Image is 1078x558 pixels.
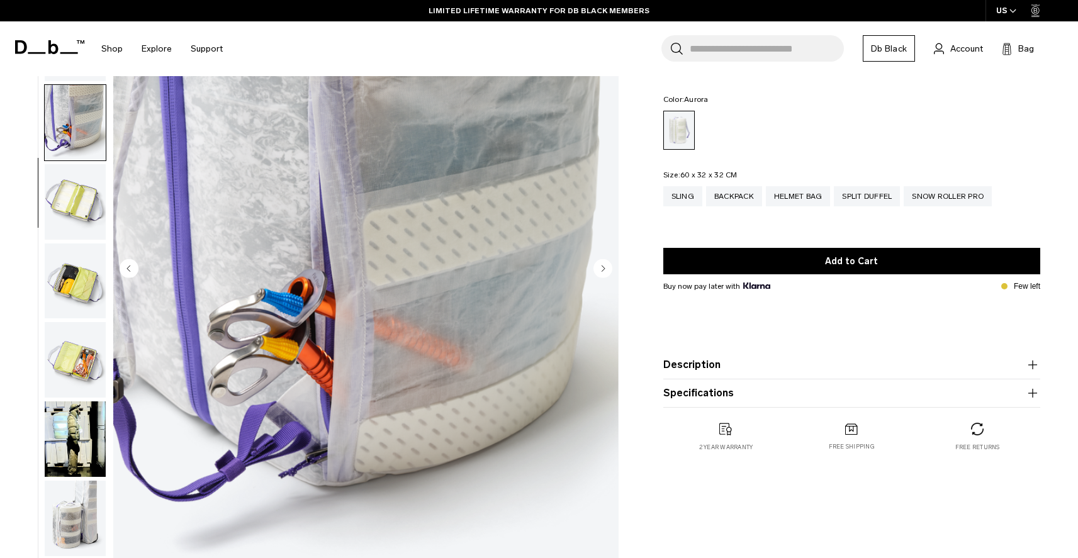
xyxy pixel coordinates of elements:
[663,186,702,206] a: Sling
[44,321,106,398] button: Weigh_Lighter_Split_Duffel_70L_7.png
[44,401,106,477] button: Weigh Lighter Split Duffel 70L Aurora
[766,186,831,206] a: Helmet Bag
[663,357,1040,372] button: Description
[680,170,738,179] span: 60 x 32 x 32 CM
[663,281,770,292] span: Buy now pay later with
[429,5,649,16] a: LIMITED LIFETIME WARRANTY FOR DB BLACK MEMBERS
[120,259,138,280] button: Previous slide
[1018,42,1034,55] span: Bag
[706,186,762,206] a: Backpack
[863,35,915,62] a: Db Black
[829,442,875,451] p: Free shipping
[44,164,106,240] button: Weigh_Lighter_Split_Duffel_70L_5.png
[44,84,106,161] button: Weigh_Lighter_Split_Duffel_70L_4.png
[45,401,106,477] img: Weigh Lighter Split Duffel 70L Aurora
[743,282,770,289] img: {"height" => 20, "alt" => "Klarna"}
[934,41,983,56] a: Account
[663,248,1040,274] button: Add to Cart
[92,21,232,76] nav: Main Navigation
[663,171,738,179] legend: Size:
[45,481,106,556] img: Weigh_Lighter_Split_Duffel_70L_9.png
[950,42,983,55] span: Account
[45,164,106,240] img: Weigh_Lighter_Split_Duffel_70L_5.png
[44,243,106,320] button: Weigh_Lighter_Split_Duffel_70L_6.png
[45,243,106,319] img: Weigh_Lighter_Split_Duffel_70L_6.png
[44,480,106,557] button: Weigh_Lighter_Split_Duffel_70L_9.png
[101,26,123,71] a: Shop
[699,443,753,452] p: 2 year warranty
[663,96,709,103] legend: Color:
[1014,281,1040,292] p: Few left
[1002,41,1034,56] button: Bag
[663,111,695,150] a: Aurora
[191,26,223,71] a: Support
[45,85,106,160] img: Weigh_Lighter_Split_Duffel_70L_4.png
[45,322,106,398] img: Weigh_Lighter_Split_Duffel_70L_7.png
[834,186,900,206] a: Split Duffel
[955,443,1000,452] p: Free returns
[663,386,1040,401] button: Specifications
[593,259,612,280] button: Next slide
[142,26,172,71] a: Explore
[904,186,992,206] a: Snow Roller Pro
[684,95,709,104] span: Aurora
